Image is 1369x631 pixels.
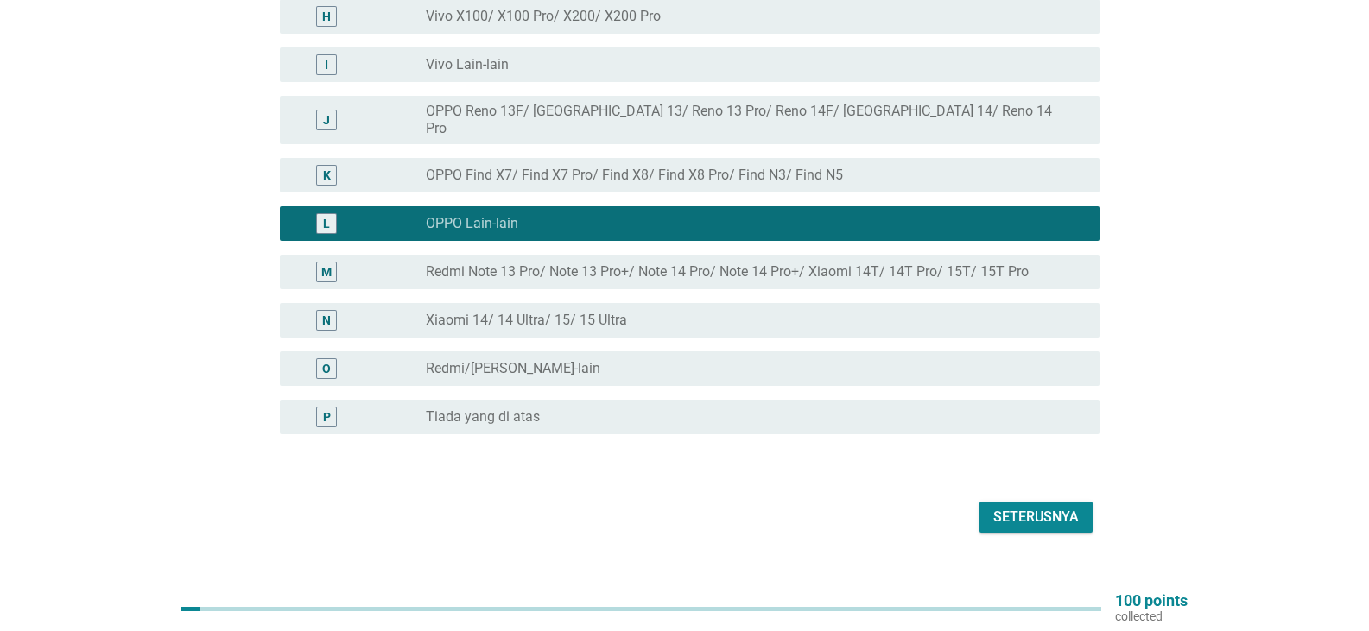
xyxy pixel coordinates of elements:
div: P [323,408,331,426]
div: H [322,8,331,26]
label: Redmi Note 13 Pro/ Note 13 Pro+/ Note 14 Pro/ Note 14 Pro+/ Xiaomi 14T/ 14T Pro/ 15T/ 15T Pro [426,263,1029,281]
div: K [323,167,331,185]
div: O [322,360,331,378]
div: Seterusnya [993,507,1079,527]
label: Tiada yang di atas [426,408,540,426]
label: Xiaomi 14/ 14 Ultra/ 15/ 15 Ultra [426,312,627,329]
p: collected [1115,609,1188,624]
p: 100 points [1115,593,1188,609]
div: I [325,56,328,74]
label: OPPO Reno 13F/ [GEOGRAPHIC_DATA] 13/ Reno 13 Pro/ Reno 14F/ [GEOGRAPHIC_DATA] 14/ Reno 14 Pro [426,103,1072,137]
label: Vivo Lain-lain [426,56,509,73]
label: Vivo X100/ X100 Pro/ X200/ X200 Pro [426,8,661,25]
label: OPPO Find X7/ Find X7 Pro/ Find X8/ Find X8 Pro/ Find N3/ Find N5 [426,167,843,184]
div: L [323,215,330,233]
div: N [322,312,331,330]
button: Seterusnya [979,502,1093,533]
div: M [321,263,332,281]
div: J [323,111,330,129]
label: Redmi/[PERSON_NAME]-lain [426,360,600,377]
label: OPPO Lain-lain [426,215,518,232]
